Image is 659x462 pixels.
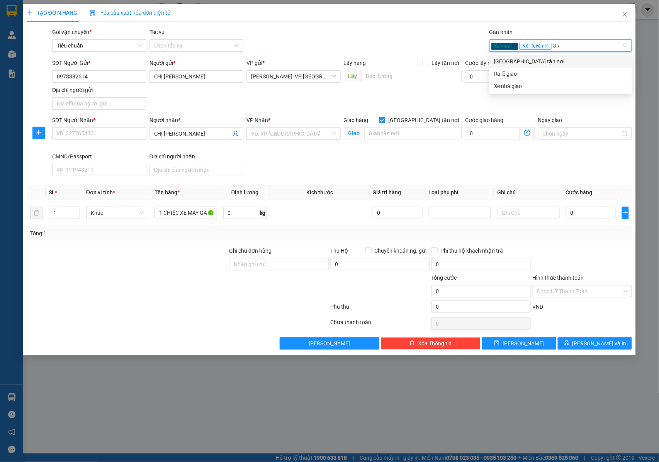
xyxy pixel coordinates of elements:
div: Xe nhà giao [494,82,627,90]
button: [PERSON_NAME] [280,337,379,350]
span: Lấy hàng [344,60,366,66]
span: Lấy [344,70,362,82]
span: Cước hàng [566,189,593,195]
input: Địa chỉ của người gửi [52,97,146,110]
div: Người gửi [149,59,244,67]
span: [PERSON_NAME] [309,339,350,348]
label: Ghi chú đơn hàng [229,248,272,254]
label: Ngày giao [538,117,562,123]
label: Tác vụ [149,29,165,35]
span: close [511,44,515,48]
th: Loại phụ phí [426,185,494,200]
span: printer [564,340,569,346]
button: printer[PERSON_NAME] và In [558,337,632,350]
div: SĐT Người Nhận [52,116,146,124]
span: [PERSON_NAME] [503,339,544,348]
span: Hồ Chí Minh: VP Quận Tân Bình [251,71,336,82]
span: Kích thước [306,189,333,195]
span: TẠO ĐƠN HÀNG [27,10,77,16]
button: delete [30,207,42,219]
img: icon [90,10,96,16]
span: close [545,44,549,48]
input: Giao tận nơi [364,127,462,139]
span: Yêu cầu xuất hóa đơn điện tử [90,10,171,16]
span: Giao hàng [344,117,369,123]
label: Gán nhãn [489,29,513,35]
span: plus [33,130,44,136]
span: Gói vận chuyển [52,29,92,35]
span: Lấy tận nơi [428,59,462,67]
input: Gán nhãn [553,41,559,50]
label: Cước giao hàng [465,117,503,123]
span: save [494,340,499,346]
button: deleteXóa Thông tin [381,337,481,350]
span: Định lượng [231,189,259,195]
input: Cước lấy hàng [465,70,535,83]
span: plus [27,10,32,15]
span: Thu Hộ [330,248,348,254]
span: Tiêu chuẩn [57,40,142,51]
span: Xóa Thông tin [418,339,452,348]
span: VND [532,304,543,310]
div: Xe nhà giao [489,80,632,92]
th: Ghi chú [494,185,562,200]
input: VD: Bàn, Ghế [155,207,217,219]
div: SĐT Người Gửi [52,59,146,67]
div: CMND/Passport [52,152,146,161]
button: plus [32,127,45,139]
span: kg [259,207,267,219]
span: dollar-circle [524,130,530,136]
span: Đơn vị tính [86,189,115,195]
label: Hình thức thanh toán [532,275,584,281]
div: Địa chỉ người nhận [149,152,244,161]
div: Giao tận nơi [489,55,632,68]
span: Tổng cước [431,275,457,281]
div: VP gửi [246,59,341,67]
span: delete [409,340,415,346]
div: [GEOGRAPHIC_DATA] tận nơi [494,57,627,66]
button: save[PERSON_NAME] [482,337,556,350]
span: Khác [91,207,144,219]
div: Ra lễ giao [489,68,632,80]
span: Giao [344,127,364,139]
input: Ghi chú đơn hàng [229,258,329,270]
span: Chuyển khoản ng. gửi [372,246,430,255]
label: Cước lấy hàng [465,60,500,66]
span: Giá trị hàng [373,189,401,195]
div: Chưa thanh toán [329,318,431,331]
span: [PERSON_NAME] và In [572,339,627,348]
input: 0 [373,207,423,219]
span: Nối Tuyến [520,43,552,50]
span: user-add [233,131,239,137]
button: Close [614,4,636,25]
span: Tên hàng [155,189,180,195]
span: Xe máy [491,43,518,50]
div: Ra lễ giao [494,70,627,78]
input: Địa chỉ của người nhận [149,164,244,176]
input: Cước giao hàng [465,127,520,139]
input: Dọc đường [362,70,462,82]
div: Địa chỉ người gửi [52,86,146,94]
input: Ghi Chú [497,207,559,219]
span: close [622,11,628,17]
div: Phụ thu [329,302,431,316]
span: plus [622,210,629,216]
span: VP Nhận [246,117,268,123]
input: Ngày giao [543,129,621,138]
div: Người nhận [149,116,244,124]
span: [GEOGRAPHIC_DATA] tận nơi [385,116,462,124]
span: SL [49,189,55,195]
button: plus [622,207,629,219]
span: Phí thu hộ khách nhận trả [438,246,506,255]
div: Tổng: 1 [30,229,255,238]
